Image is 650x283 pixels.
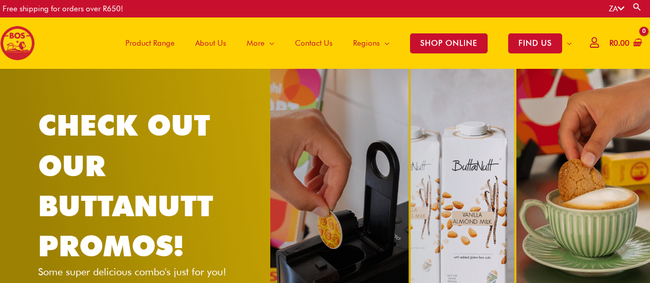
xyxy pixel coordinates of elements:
span: SHOP ONLINE [410,33,488,53]
a: Contact Us [285,17,343,69]
span: R [609,39,614,48]
span: FIND US [508,33,562,53]
span: More [247,28,265,59]
a: Product Range [115,17,185,69]
span: About Us [195,28,226,59]
a: More [236,17,285,69]
a: View Shopping Cart, empty [607,32,642,55]
span: Product Range [125,28,175,59]
a: About Us [185,17,236,69]
bdi: 0.00 [609,39,629,48]
a: SHOP ONLINE [400,17,498,69]
p: Some super delicious combo's just for you! [38,267,244,277]
a: ZA [609,4,624,13]
a: Regions [343,17,400,69]
a: CHECK OUT OUR BUTTANUTT PROMOS! [38,108,213,263]
span: Contact Us [295,28,332,59]
a: Search button [632,2,642,12]
span: Regions [353,28,380,59]
nav: Site Navigation [107,17,582,69]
